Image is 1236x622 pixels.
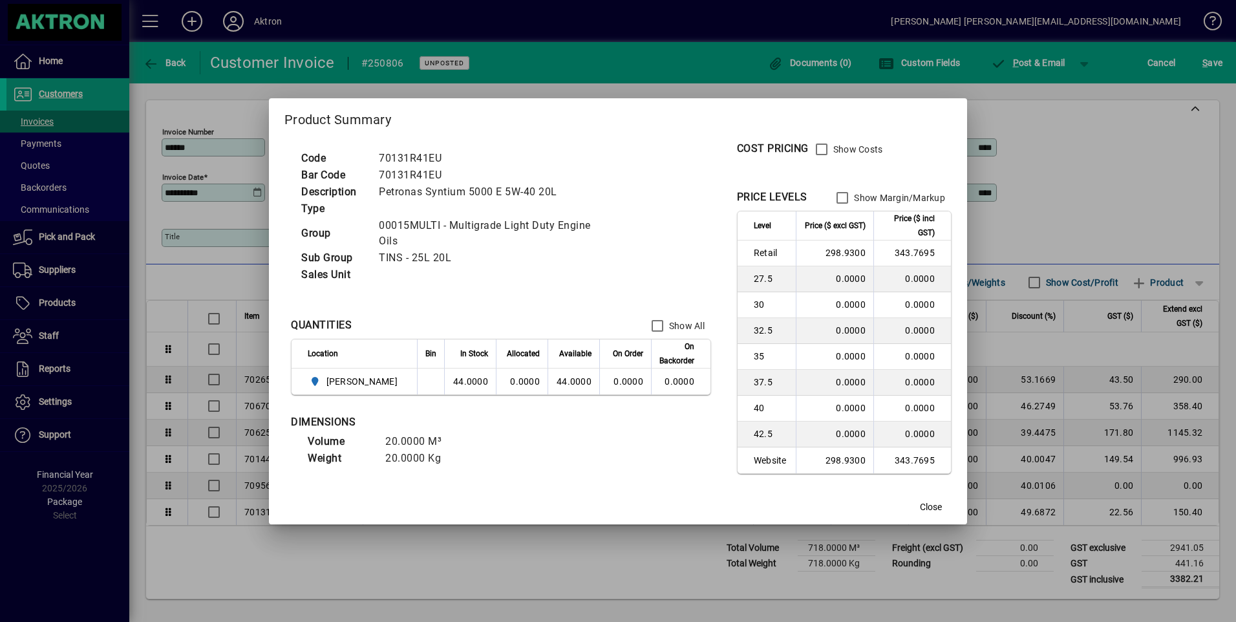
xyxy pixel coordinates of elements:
td: 0.0000 [796,422,873,447]
td: Volume [301,433,379,450]
td: Code [295,150,372,167]
span: Price ($ excl GST) [805,219,866,233]
td: 70131R41EU [372,150,608,167]
span: 37.5 [754,376,788,389]
span: 40 [754,402,788,414]
span: 30 [754,298,788,311]
span: On Backorder [659,339,694,368]
span: HAMILTON [308,374,403,389]
td: 0.0000 [796,266,873,292]
span: 42.5 [754,427,788,440]
button: Close [910,496,952,519]
div: DIMENSIONS [291,414,614,430]
td: Weight [301,450,379,467]
span: Level [754,219,771,233]
td: 00015MULTI - Multigrade Light Duty Engine Oils [372,217,608,250]
td: 343.7695 [873,241,951,266]
span: Allocated [507,347,540,361]
td: 20.0000 M³ [379,433,457,450]
td: 0.0000 [873,422,951,447]
td: 0.0000 [873,396,951,422]
span: On Order [613,347,643,361]
td: Sub Group [295,250,372,266]
td: 0.0000 [796,396,873,422]
span: 27.5 [754,272,788,285]
td: 44.0000 [548,369,599,394]
span: Bin [425,347,436,361]
div: QUANTITIES [291,317,352,333]
td: 0.0000 [796,292,873,318]
td: TINS - 25L 20L [372,250,608,266]
span: [PERSON_NAME] [326,375,398,388]
td: 0.0000 [873,266,951,292]
td: 343.7695 [873,447,951,473]
td: Sales Unit [295,266,372,283]
span: Location [308,347,338,361]
label: Show Costs [831,143,883,156]
td: Group [295,217,372,250]
span: 35 [754,350,788,363]
td: 0.0000 [796,344,873,370]
span: Retail [754,246,788,259]
span: Price ($ incl GST) [882,211,935,240]
td: 0.0000 [873,344,951,370]
td: 0.0000 [496,369,548,394]
td: 70131R41EU [372,167,608,184]
div: COST PRICING [737,141,809,156]
td: 298.9300 [796,241,873,266]
td: 0.0000 [651,369,710,394]
span: Website [754,454,788,467]
td: Description [295,184,372,200]
h2: Product Summary [269,98,967,136]
span: Available [559,347,591,361]
td: 20.0000 Kg [379,450,457,467]
label: Show All [666,319,705,332]
td: 0.0000 [873,318,951,344]
span: 0.0000 [613,376,643,387]
td: Type [295,200,372,217]
td: Petronas Syntium 5000 E 5W-40 20L [372,184,608,200]
label: Show Margin/Markup [851,191,945,204]
td: 0.0000 [796,318,873,344]
td: 0.0000 [796,370,873,396]
span: In Stock [460,347,488,361]
td: 298.9300 [796,447,873,473]
span: 32.5 [754,324,788,337]
td: Bar Code [295,167,372,184]
td: 0.0000 [873,292,951,318]
span: Close [920,500,942,514]
td: 44.0000 [444,369,496,394]
div: PRICE LEVELS [737,189,807,205]
td: 0.0000 [873,370,951,396]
